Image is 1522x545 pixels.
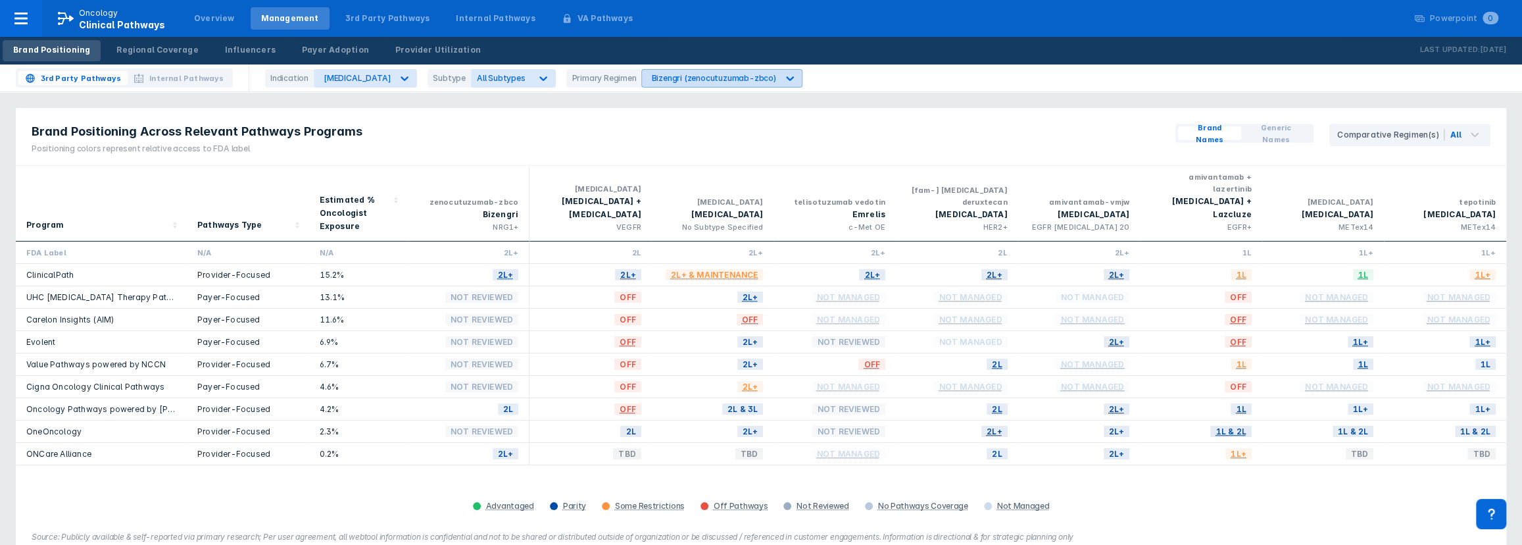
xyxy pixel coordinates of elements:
[662,221,764,233] div: No Subtype Specified
[540,195,641,221] div: [MEDICAL_DATA] + [MEDICAL_DATA]
[1300,290,1373,305] span: Not Managed
[1056,312,1129,327] span: Not Managed
[614,379,641,394] span: OFF
[1231,357,1251,372] span: 1L
[1056,357,1129,372] span: Not Managed
[1394,247,1496,258] div: 1L+
[26,247,176,258] div: FDA Label
[1353,357,1373,372] span: 1L
[197,219,262,232] div: Pathways Type
[566,69,641,88] div: Primary Regimen
[302,44,369,56] div: Payer Adoption
[1346,446,1374,461] span: TBD
[197,247,299,258] div: N/A
[251,7,330,30] a: Management
[26,382,164,392] a: Cigna Oncology Clinical Pathways
[1104,334,1130,350] span: 2L+
[906,221,1008,233] div: HER2+
[26,404,226,414] a: Oncology Pathways powered by [PERSON_NAME]
[445,424,518,439] span: Not Reviewed
[662,208,764,221] div: [MEDICAL_DATA]
[797,501,848,511] div: Not Reviewed
[1348,402,1374,417] span: 1L+
[26,219,64,232] div: Program
[1469,267,1496,282] span: 1L+
[1225,379,1252,394] span: OFF
[1150,195,1252,221] div: [MEDICAL_DATA] + Lazcluze
[26,449,91,459] a: ONCare Alliance
[493,446,519,461] span: 2L+
[320,448,397,459] div: 0.2%
[214,40,286,61] a: Influencers
[906,208,1008,221] div: [MEDICAL_DATA]
[106,40,209,61] a: Regional Coverage
[1422,290,1496,305] span: Not Managed
[320,194,389,233] div: Estimated % Oncologist Exposure
[812,379,885,394] span: Not Managed
[563,501,586,511] div: Parity
[3,40,101,61] a: Brand Positioning
[493,267,519,282] span: 2L+
[1056,290,1129,305] span: Not Managed
[486,501,534,511] div: Advantaged
[737,357,764,372] span: 2L+
[395,44,481,56] div: Provider Utilization
[722,402,763,417] span: 2L & 3L
[784,247,885,258] div: 2L+
[987,357,1007,372] span: 2L
[620,424,641,439] span: 2L
[784,208,885,221] div: Emrelis
[1225,290,1252,305] span: OFF
[987,402,1007,417] span: 2L
[1056,379,1129,394] span: Not Managed
[320,381,397,392] div: 4.6%
[320,314,397,325] div: 11.6%
[1104,402,1130,417] span: 2L+
[324,73,391,83] div: [MEDICAL_DATA]
[1353,267,1373,282] span: 1L
[418,221,519,233] div: NRG1+
[1183,122,1236,145] span: Brand Names
[1475,357,1496,372] span: 1L
[291,40,380,61] a: Payer Adoption
[1029,221,1130,233] div: EGFR [MEDICAL_DATA] 20
[1476,499,1506,529] div: Contact Support
[197,381,299,392] div: Payer-Focused
[1450,129,1461,141] div: All
[18,71,128,85] button: 3rd Party Pathways
[320,247,397,258] div: N/A
[1225,446,1252,461] span: 1L+
[1273,247,1374,258] div: 1L+
[1225,312,1252,327] span: OFF
[1419,43,1480,57] p: Last Updated:
[1231,267,1251,282] span: 1L
[858,357,885,372] span: OFF
[116,44,198,56] div: Regional Coverage
[320,269,397,280] div: 15.2%
[26,270,74,280] a: ClinicalPath
[261,13,319,24] div: Management
[737,379,764,394] span: 2L+
[1150,221,1252,233] div: EGFR+
[16,166,187,242] div: Sort
[812,402,885,417] span: Not Reviewed
[187,166,309,242] div: Sort
[1300,379,1373,394] span: Not Managed
[32,124,362,140] span: Brand Positioning Across Relevant Pathways Programs
[1210,424,1251,439] span: 1L & 2L
[335,7,441,30] a: 3rd Party Pathways
[345,13,430,24] div: 3rd Party Pathways
[1333,424,1373,439] span: 1L & 2L
[1394,221,1496,233] div: METex14
[540,183,641,195] div: [MEDICAL_DATA]
[1029,247,1130,258] div: 2L+
[1246,122,1306,145] span: Generic Names
[418,196,519,208] div: zenocutuzumab-zbco
[194,13,235,24] div: Overview
[265,69,314,88] div: Indication
[981,267,1008,282] span: 2L+
[445,379,518,394] span: Not Reviewed
[26,337,55,347] a: Evolent
[445,312,518,327] span: Not Reviewed
[737,334,764,350] span: 2L+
